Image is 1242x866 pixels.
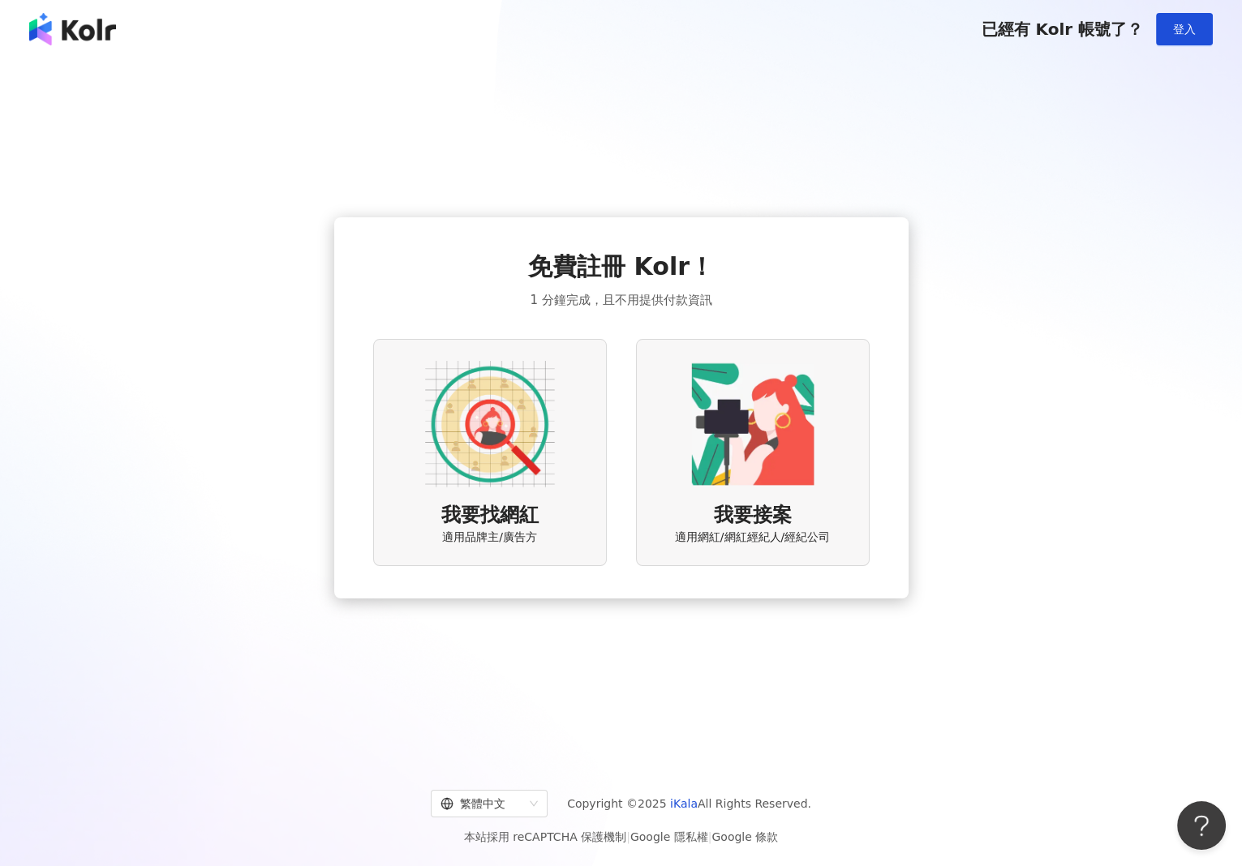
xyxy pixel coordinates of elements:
span: | [626,830,630,843]
span: 我要找網紅 [441,502,539,529]
button: 登入 [1156,13,1213,45]
span: 1 分鐘完成，且不用提供付款資訊 [530,290,711,310]
span: 本站採用 reCAPTCHA 保護機制 [464,827,778,847]
img: logo [29,13,116,45]
span: 我要接案 [714,502,792,529]
a: Google 條款 [711,830,778,843]
img: KOL identity option [688,359,818,489]
span: Copyright © 2025 All Rights Reserved. [567,794,811,813]
div: 繁體中文 [441,791,523,817]
span: 適用網紅/網紅經紀人/經紀公司 [675,529,830,546]
a: iKala [670,797,698,810]
span: 免費註冊 Kolr！ [528,250,714,284]
span: | [708,830,712,843]
iframe: Help Scout Beacon - Open [1177,801,1226,850]
span: 已經有 Kolr 帳號了？ [981,19,1143,39]
span: 適用品牌主/廣告方 [442,529,537,546]
span: 登入 [1173,23,1196,36]
img: AD identity option [425,359,555,489]
a: Google 隱私權 [630,830,708,843]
